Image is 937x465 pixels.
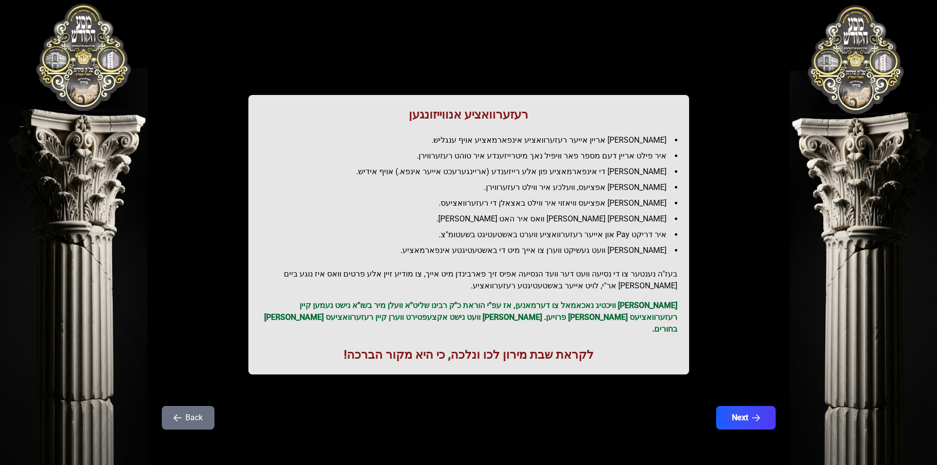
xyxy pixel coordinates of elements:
li: [PERSON_NAME] אריין אייער רעזערוואציע אינפארמאציע אויף ענגליש. [268,134,677,146]
li: איר פילט אריין דעם מספר פאר וויפיל נאך מיטרייזענדע איר טוהט רעזערווירן. [268,150,677,162]
h2: בעז"ה נענטער צו די נסיעה וועט דער וועד הנסיעה אפיס זיך פארבינדן מיט אייך, צו מודיע זיין אלע פרטים... [260,268,677,292]
p: [PERSON_NAME] וויכטיג נאכאמאל צו דערמאנען, אז עפ"י הוראת כ"ק רבינו שליט"א וועלן מיר בשו"א נישט נע... [260,300,677,335]
li: [PERSON_NAME] אפציעס, וועלכע איר ווילט רעזערווירן. [268,182,677,193]
li: [PERSON_NAME] אפציעס וויאזוי איר ווילט באצאלן די רעזערוואציעס. [268,197,677,209]
h1: לקראת שבת מירון לכו ונלכה, כי היא מקור הברכה! [260,347,677,363]
button: Next [716,406,776,430]
button: Back [162,406,214,430]
h1: רעזערוואציע אנווייזונגען [260,107,677,123]
li: [PERSON_NAME] [PERSON_NAME] וואס איר האט [PERSON_NAME]. [268,213,677,225]
li: [PERSON_NAME] די אינפארמאציע פון אלע רייזענדע (אריינגערעכט אייער אינפא.) אויף אידיש. [268,166,677,178]
li: [PERSON_NAME] וועט געשיקט ווערן צו אייך מיט די באשטעטיגטע אינפארמאציע. [268,245,677,256]
li: איר דריקט Pay און אייער רעזערוואציע ווערט באשטעטיגט בשעטומ"צ. [268,229,677,241]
